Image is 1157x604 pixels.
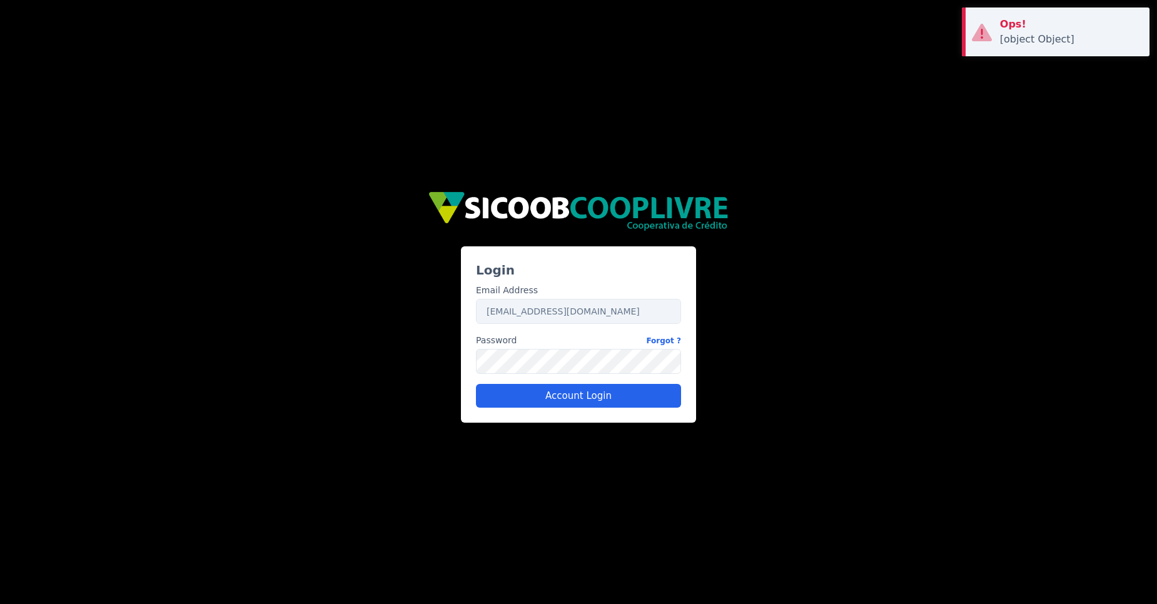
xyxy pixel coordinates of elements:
[428,191,729,231] img: img/sicoob_cooplivre.png
[1000,32,1140,47] div: [object Object]
[646,334,681,347] a: Forgot ?
[476,334,681,347] label: Password
[476,261,681,279] h3: Login
[1000,17,1140,32] div: Ops!
[476,299,681,324] input: Enter your email
[476,384,681,408] button: Account Login
[476,284,538,297] label: Email Address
